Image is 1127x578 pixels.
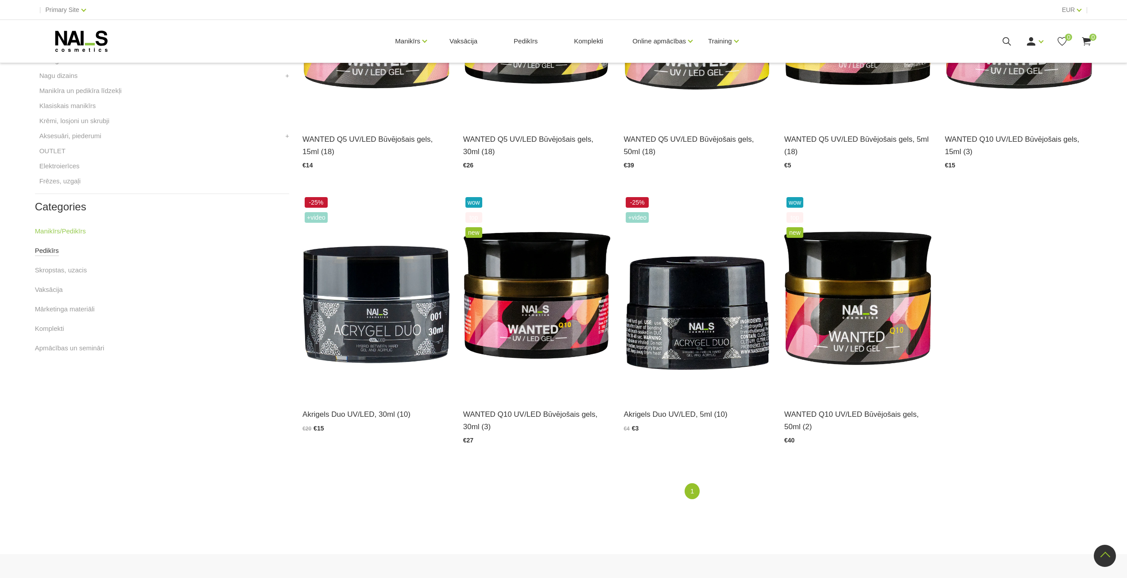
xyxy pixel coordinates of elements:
a: Training [708,23,732,59]
span: €15 [314,425,324,432]
a: EUR [1062,4,1075,15]
span: +video [305,212,328,223]
span: €15 [945,162,955,169]
a: Klasiskais manikīrs [39,101,96,111]
a: Primary Site [46,4,79,15]
a: Frēzes, uzgaļi [39,176,81,186]
a: Manikīrs/Pedikīrs [35,226,86,237]
span: €20 [302,426,311,432]
h2: Categories [35,201,289,213]
a: 0 [1081,36,1092,47]
span: €26 [463,162,473,169]
span: +video [626,212,649,223]
span: | [39,4,41,15]
img: Gels WANTED NAILS cosmetics tehniķu komanda ir radījusi gelu, kas ilgi jau ir katra meistara mekl... [784,195,932,397]
a: WANTED Q10 UV/LED Būvējošais gels, 30ml (3) [463,408,611,432]
span: wow [786,197,803,208]
span: 0 [1065,34,1072,41]
a: Apmācības un semināri [35,343,105,353]
a: Skropstas, uzacis [35,265,87,275]
a: Komplekti [567,20,610,62]
a: 1 [685,483,700,500]
span: €3 [632,425,639,432]
a: Online apmācības [632,23,686,59]
span: €5 [784,162,791,169]
a: WANTED Q10 UV/LED Būvējošais gels, 15ml (3) [945,133,1092,157]
a: Vaksācija [442,20,484,62]
a: Manikīra un pedikīra līdzekļi [39,85,122,96]
a: Elektroierīces [39,161,80,171]
a: WANTED Q5 UV/LED Būvējošais gels, 50ml (18) [624,133,771,157]
span: top [786,212,803,223]
a: OUTLET [39,146,66,156]
a: Manikīrs [395,23,420,59]
span: new [465,227,482,238]
span: €27 [463,437,473,444]
nav: catalog-product-list [302,483,1092,500]
span: €4 [624,426,629,432]
span: top [465,212,482,223]
a: Krēmi, losjoni un skrubji [39,116,109,126]
a: Pedikīrs [35,245,59,256]
a: WANTED Q5 UV/LED Būvējošais gels, 5ml (18) [784,133,932,157]
span: wow [465,197,482,208]
a: Komplekti [35,323,64,334]
a: Vaksācija [35,284,63,295]
span: €40 [784,437,794,444]
img: Gels WANTED NAILS cosmetics tehniķu komanda ir radījusi gelu, kas ilgi jau ir katra meistara mekl... [463,195,611,397]
img: Kas ir AKRIGELS “DUO GEL” un kādas problēmas tas risina?• Tas apvieno ērti modelējamā akrigela un... [302,195,450,397]
span: €39 [624,162,634,169]
span: new [786,227,803,238]
a: Pedikīrs [507,20,545,62]
a: WANTED Q10 UV/LED Būvējošais gels, 50ml (2) [784,408,932,432]
a: Mārketinga materiāli [35,304,95,314]
span: €14 [302,162,313,169]
a: + [285,70,289,81]
a: 0 [1057,36,1068,47]
a: Akrigels Duo UV/LED, 30ml (10) [302,408,450,420]
a: Nagu dizains [39,70,78,81]
span: 0 [1089,34,1096,41]
a: WANTED Q5 UV/LED Būvējošais gels, 15ml (18) [302,133,450,157]
a: Akrigels Duo UV/LED, 5ml (10) [624,408,771,420]
span: -25% [305,197,328,208]
span: -25% [626,197,649,208]
a: WANTED Q5 UV/LED Būvējošais gels, 30ml (18) [463,133,611,157]
a: + [285,131,289,141]
img: Kas ir AKRIGELS “DUO GEL” un kādas problēmas tas risina?• Tas apvieno ērti modelējamā akrigela un... [624,195,771,397]
a: Aksesuāri, piederumi [39,131,101,141]
span: | [1086,4,1088,15]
